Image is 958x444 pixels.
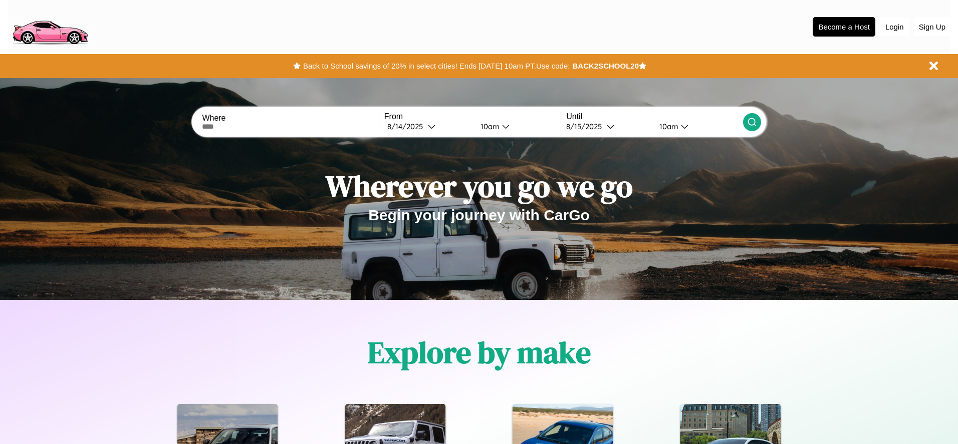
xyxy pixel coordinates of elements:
div: 8 / 14 / 2025 [387,122,428,131]
label: Where [202,114,378,123]
button: 8/14/2025 [384,121,472,132]
img: logo [8,5,92,47]
b: BACK2SCHOOL20 [572,62,639,70]
button: Back to School savings of 20% in select cities! Ends [DATE] 10am PT.Use code: [301,59,572,73]
label: Until [566,112,743,121]
label: From [384,112,561,121]
h1: Explore by make [368,332,591,373]
div: 10am [475,122,502,131]
div: 10am [654,122,681,131]
button: Login [880,18,909,36]
div: 8 / 15 / 2025 [566,122,607,131]
button: 10am [651,121,743,132]
button: Become a Host [813,17,875,37]
button: 10am [472,121,561,132]
button: Sign Up [914,18,950,36]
